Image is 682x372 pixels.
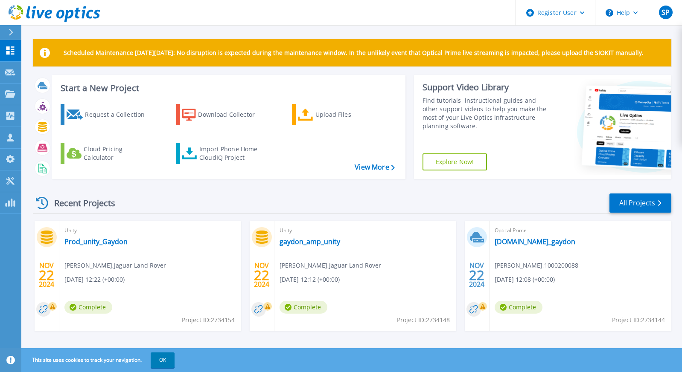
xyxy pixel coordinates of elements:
span: [PERSON_NAME] , 1000200088 [495,261,578,270]
a: All Projects [609,193,671,213]
span: Project ID: 2734148 [397,315,450,325]
a: Upload Files [292,104,387,125]
span: [PERSON_NAME] , Jaguar Land Rover [64,261,166,270]
button: OK [151,352,175,368]
a: Explore Now! [423,153,487,170]
span: Optical Prime [495,226,666,235]
h3: Start a New Project [61,84,394,93]
a: View More [355,163,394,171]
span: 22 [469,271,484,279]
span: Complete [495,301,542,314]
span: Project ID: 2734154 [182,315,235,325]
a: Prod_unity_Gaydon [64,237,128,246]
div: NOV 2024 [38,260,55,291]
span: Project ID: 2734144 [612,315,665,325]
div: Find tutorials, instructional guides and other support videos to help you make the most of your L... [423,96,552,130]
a: Download Collector [176,104,271,125]
p: Scheduled Maintenance [DATE][DATE]: No disruption is expected during the maintenance window. In t... [64,49,644,56]
div: NOV 2024 [254,260,270,291]
div: Recent Projects [33,193,127,213]
div: Request a Collection [85,106,153,123]
a: [DOMAIN_NAME]_gaydon [495,237,575,246]
a: gaydon_amp_unity [280,237,340,246]
div: Import Phone Home CloudIQ Project [199,145,266,162]
span: SP [662,9,670,16]
span: Complete [64,301,112,314]
span: 22 [39,271,54,279]
span: [DATE] 12:12 (+00:00) [280,275,340,284]
div: Cloud Pricing Calculator [84,145,152,162]
div: Support Video Library [423,82,552,93]
span: [DATE] 12:08 (+00:00) [495,275,555,284]
div: NOV 2024 [469,260,485,291]
span: Unity [280,226,451,235]
span: This site uses cookies to track your navigation. [23,352,175,368]
div: Download Collector [198,106,266,123]
a: Cloud Pricing Calculator [61,143,156,164]
a: Request a Collection [61,104,156,125]
div: Upload Files [315,106,384,123]
span: 22 [254,271,269,279]
span: [DATE] 12:22 (+00:00) [64,275,125,284]
span: [PERSON_NAME] , Jaguar Land Rover [280,261,381,270]
span: Unity [64,226,236,235]
span: Complete [280,301,327,314]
